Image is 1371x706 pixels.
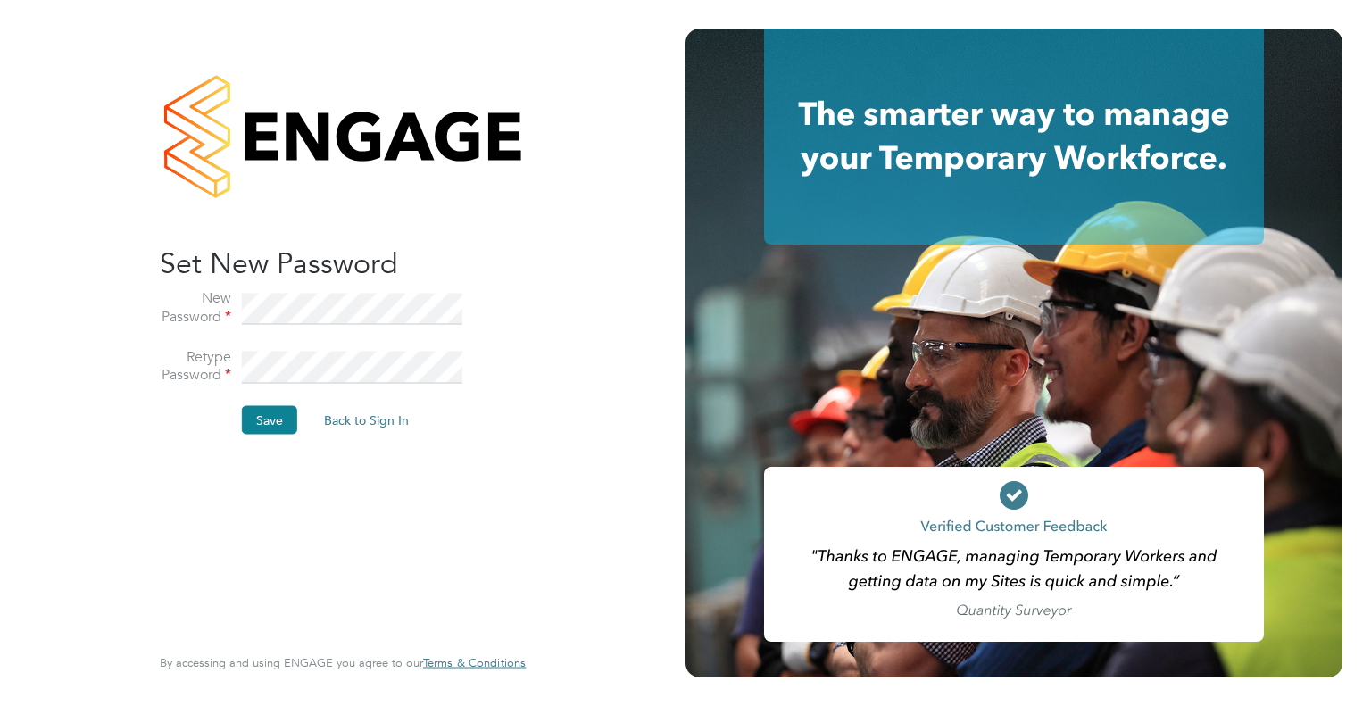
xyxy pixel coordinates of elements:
button: Save [242,406,297,435]
label: New Password [160,289,231,327]
span: Terms & Conditions [423,655,526,670]
button: Back to Sign In [310,406,423,435]
h2: Set New Password [160,245,508,282]
a: Terms & Conditions [423,656,526,670]
label: Retype Password [160,347,231,385]
span: By accessing and using ENGAGE you agree to our [160,655,526,670]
